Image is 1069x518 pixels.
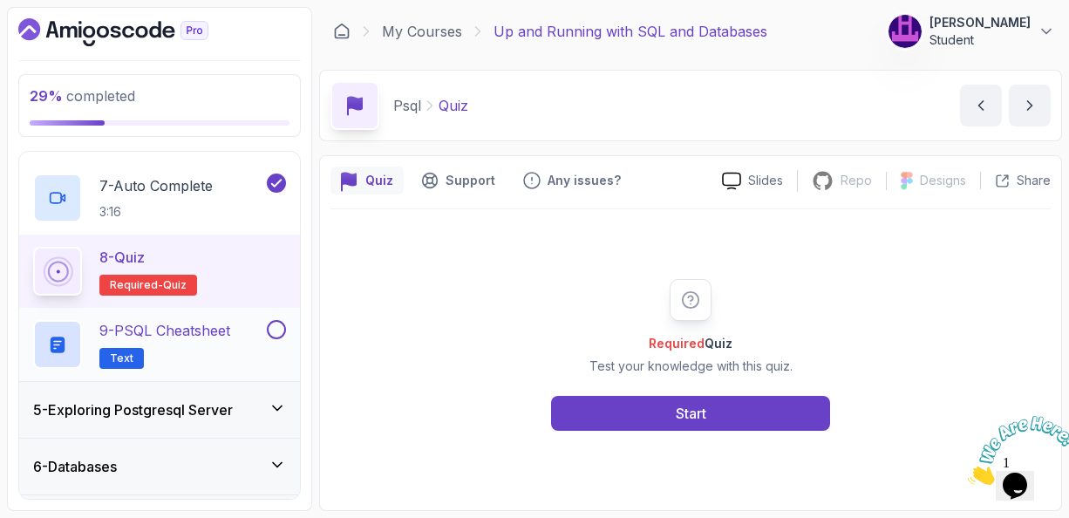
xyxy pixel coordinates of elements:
button: 6-Databases [19,439,300,494]
span: 29 % [30,87,63,105]
button: 9-PSQL CheatsheetText [33,320,286,369]
iframe: chat widget [961,409,1069,492]
button: Start [551,396,830,431]
p: Quiz [439,95,468,116]
a: Slides [708,172,797,190]
span: Required- [110,278,163,292]
p: 9 - PSQL Cheatsheet [99,320,230,341]
p: 7 - Auto Complete [99,175,213,196]
p: 3:16 [99,203,213,221]
p: Quiz [365,172,393,189]
a: Dashboard [18,18,249,46]
h2: Quiz [589,335,793,352]
button: Support button [411,167,506,194]
p: Up and Running with SQL and Databases [494,21,767,42]
p: Slides [748,172,783,189]
p: Share [1017,172,1051,189]
button: 7-Auto Complete3:16 [33,174,286,222]
p: Test your knowledge with this quiz. [589,358,793,375]
span: 1 [7,7,14,22]
button: Share [980,172,1051,189]
span: Text [110,351,133,365]
button: Feedback button [513,167,631,194]
button: previous content [960,85,1002,126]
p: Repo [841,172,872,189]
button: user profile image[PERSON_NAME]Student [888,14,1055,49]
div: Start [676,403,706,424]
span: Required [649,336,705,351]
button: 8-QuizRequired-quiz [33,247,286,296]
p: 8 - Quiz [99,247,145,268]
a: Dashboard [333,23,351,40]
p: Any issues? [548,172,621,189]
img: user profile image [889,15,922,48]
p: Student [929,31,1031,49]
button: next content [1009,85,1051,126]
button: quiz button [330,167,404,194]
span: quiz [163,278,187,292]
img: Chat attention grabber [7,7,115,76]
p: Support [446,172,495,189]
p: [PERSON_NAME] [929,14,1031,31]
p: Psql [393,95,421,116]
a: My Courses [382,21,462,42]
span: completed [30,87,135,105]
h3: 5 - Exploring Postgresql Server [33,399,233,420]
p: Designs [920,172,966,189]
h3: 6 - Databases [33,456,117,477]
button: 5-Exploring Postgresql Server [19,382,300,438]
